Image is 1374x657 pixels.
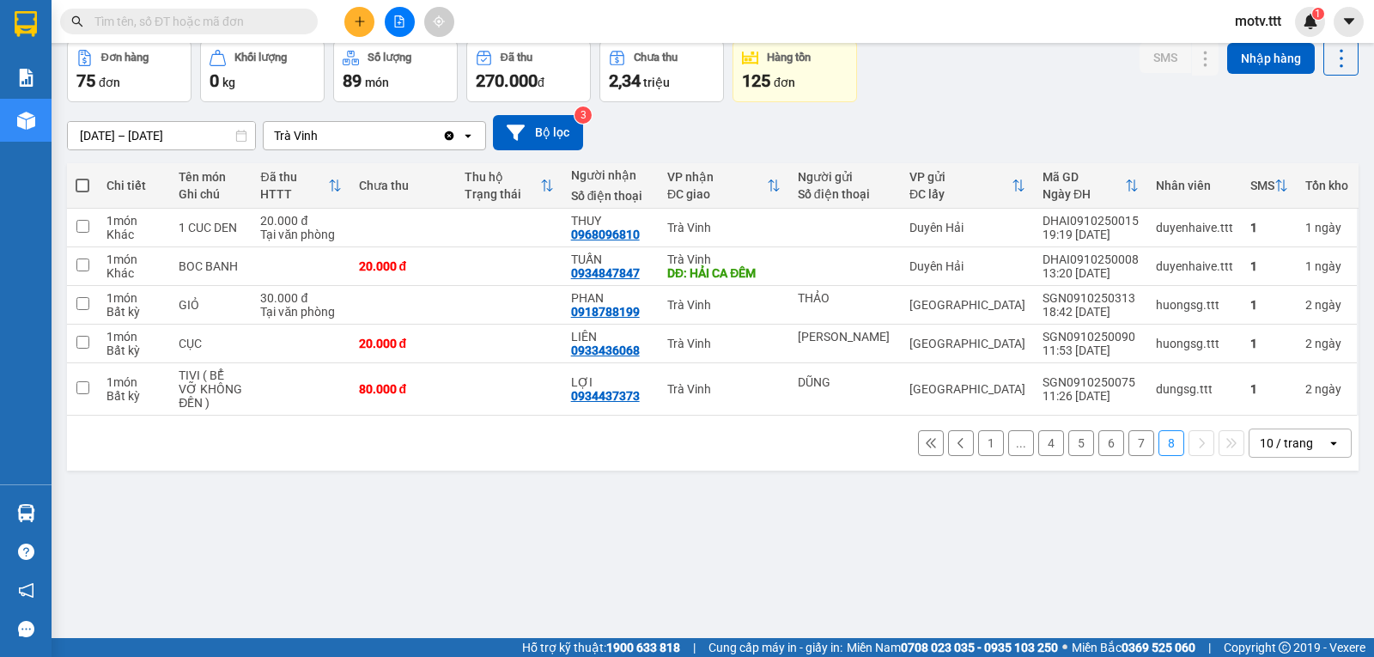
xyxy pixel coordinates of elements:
[571,228,640,241] div: 0968096810
[179,368,243,410] div: TIVI ( BỂ VỠ KHÔNG ĐỀN )
[1156,337,1233,350] div: huongsg.ttt
[1068,430,1094,456] button: 5
[1327,436,1341,450] svg: open
[260,291,341,305] div: 30.000 đ
[76,70,95,91] span: 75
[274,127,318,144] div: Trà Vinh
[667,382,781,396] div: Trà Vinh
[909,170,1012,184] div: VP gửi
[1279,642,1291,654] span: copyright
[1034,163,1147,209] th: Toggle SortBy
[1315,382,1341,396] span: ngày
[1156,259,1233,273] div: duyenhaive.ttt
[333,40,458,102] button: Số lượng89món
[1043,305,1139,319] div: 18:42 [DATE]
[1122,641,1195,654] strong: 0369 525 060
[1315,298,1341,312] span: ngày
[1227,43,1315,74] button: Nhập hàng
[68,122,255,149] input: Select a date range.
[106,252,161,266] div: 1 món
[1260,435,1313,452] div: 10 / trang
[742,70,770,91] span: 125
[909,187,1012,201] div: ĐC lấy
[1043,187,1125,201] div: Ngày ĐH
[359,259,448,273] div: 20.000 đ
[767,52,811,64] div: Hàng tồn
[774,76,795,89] span: đơn
[667,187,767,201] div: ĐC giao
[1128,430,1154,456] button: 7
[106,228,161,241] div: Khác
[571,291,650,305] div: PHAN
[909,259,1025,273] div: Duyên Hải
[667,221,781,234] div: Trà Vinh
[1250,259,1288,273] div: 1
[501,52,532,64] div: Đã thu
[571,266,640,280] div: 0934847847
[260,305,341,319] div: Tại văn phòng
[1305,179,1348,192] div: Tồn kho
[260,187,327,201] div: HTTT
[901,641,1058,654] strong: 0708 023 035 - 0935 103 250
[343,70,362,91] span: 89
[1043,375,1139,389] div: SGN0910250075
[1221,10,1295,32] span: motv.ttt
[106,179,161,192] div: Chi tiết
[106,389,161,403] div: Bất kỳ
[571,344,640,357] div: 0933436068
[798,330,892,344] div: NGỌC THỦY
[210,70,219,91] span: 0
[1315,221,1341,234] span: ngày
[1315,8,1321,20] span: 1
[99,76,120,89] span: đơn
[599,40,724,102] button: Chưa thu2,34 triệu
[538,76,544,89] span: đ
[433,15,445,27] span: aim
[1250,179,1274,192] div: SMS
[1156,298,1233,312] div: huongsg.ttt
[106,330,161,344] div: 1 món
[1043,291,1139,305] div: SGN0910250313
[179,221,243,234] div: 1 CUC DEN
[493,115,583,150] button: Bộ lọc
[1250,382,1288,396] div: 1
[476,70,538,91] span: 270.000
[359,337,448,350] div: 20.000 đ
[667,298,781,312] div: Trà Vinh
[667,170,767,184] div: VP nhận
[1043,266,1139,280] div: 13:20 [DATE]
[667,252,781,266] div: Trà Vinh
[385,7,415,37] button: file-add
[909,382,1025,396] div: [GEOGRAPHIC_DATA]
[252,163,350,209] th: Toggle SortBy
[659,163,789,209] th: Toggle SortBy
[609,70,641,91] span: 2,34
[17,69,35,87] img: solution-icon
[67,40,192,102] button: Đơn hàng75đơn
[106,375,161,389] div: 1 món
[1043,228,1139,241] div: 19:19 [DATE]
[909,298,1025,312] div: [GEOGRAPHIC_DATA]
[368,52,411,64] div: Số lượng
[179,298,243,312] div: GIỎ
[1062,644,1067,651] span: ⚪️
[571,330,650,344] div: LIÊN
[798,187,892,201] div: Số điện thoại
[1208,638,1211,657] span: |
[522,638,680,657] span: Hỗ trợ kỹ thuật:
[234,52,287,64] div: Khối lượng
[1043,170,1125,184] div: Mã GD
[571,214,650,228] div: THUY
[461,129,475,143] svg: open
[909,221,1025,234] div: Duyên Hải
[571,168,650,182] div: Người nhận
[260,228,341,241] div: Tại văn phòng
[1043,344,1139,357] div: 11:53 [DATE]
[1250,298,1288,312] div: 1
[106,214,161,228] div: 1 món
[179,259,243,273] div: BOC BANH
[17,112,35,130] img: warehouse-icon
[222,76,235,89] span: kg
[1156,221,1233,234] div: duyenhaive.ttt
[466,40,591,102] button: Đã thu270.000đ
